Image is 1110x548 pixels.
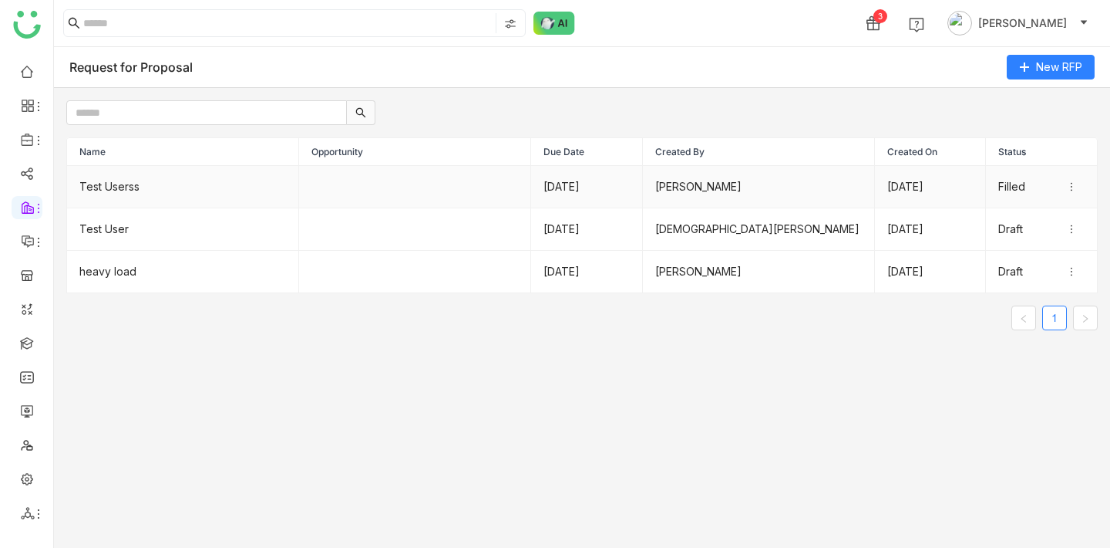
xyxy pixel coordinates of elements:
[998,263,1085,280] div: Draft
[13,11,41,39] img: logo
[1043,306,1066,330] a: 1
[947,11,972,36] img: avatar
[1042,306,1067,330] li: 1
[875,166,987,208] td: [DATE]
[1073,306,1098,330] button: Next Page
[875,251,987,293] td: [DATE]
[643,251,875,293] td: [PERSON_NAME]
[531,138,643,166] th: Due Date
[998,221,1085,238] div: Draft
[998,178,1085,195] div: Filled
[643,166,875,208] td: [PERSON_NAME]
[533,12,575,35] img: ask-buddy-normal.svg
[873,9,887,23] div: 3
[531,208,643,251] td: [DATE]
[1011,306,1036,330] button: Previous Page
[875,138,987,166] th: Created On
[504,18,516,30] img: search-type.svg
[643,208,875,251] td: [DEMOGRAPHIC_DATA][PERSON_NAME]
[1007,55,1095,79] button: New RFP
[299,138,531,166] th: Opportunity
[875,208,987,251] td: [DATE]
[67,251,299,293] td: heavy load
[986,138,1098,166] th: Status
[944,11,1091,36] button: [PERSON_NAME]
[1036,59,1082,76] span: New RFP
[909,17,924,32] img: help.svg
[69,59,193,75] div: Request for Proposal
[978,15,1067,32] span: [PERSON_NAME]
[643,138,875,166] th: Created By
[531,251,643,293] td: [DATE]
[67,208,299,251] td: Test User
[67,166,299,208] td: Test Userss
[67,138,299,166] th: Name
[531,166,643,208] td: [DATE]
